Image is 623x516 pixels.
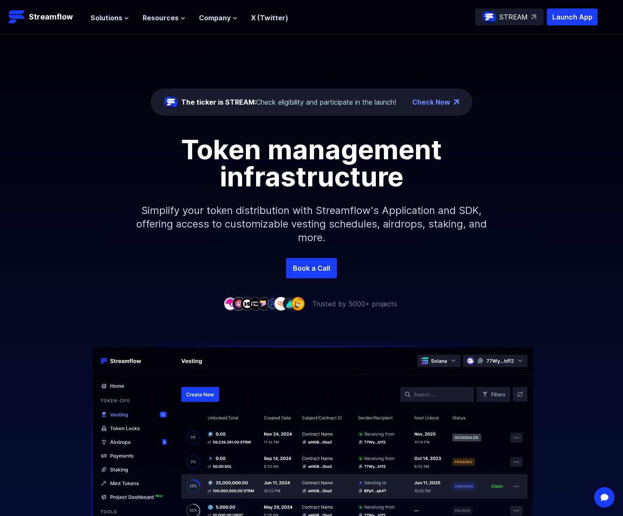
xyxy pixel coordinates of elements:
[475,8,543,25] a: STREAM
[8,8,25,25] img: Streamflow Logo
[232,297,245,310] img: company-2
[130,190,493,258] p: Simplify your token distribution with Streamflow's Application and SDK, offering access to custom...
[274,297,288,310] img: company-7
[454,100,459,105] img: top-right-arrow.png
[29,11,73,23] p: Streamflow
[240,297,254,310] img: company-3
[266,297,279,310] img: company-6
[181,98,256,106] span: The ticker is STREAM:
[412,97,450,107] a: Check Now
[91,13,122,23] span: Solutions
[594,487,615,508] div: Open Intercom Messenger
[291,297,305,310] img: company-9
[199,13,231,23] span: Company
[312,299,397,309] p: Trusted by 5000+ projects
[531,14,536,19] img: top-right-arrow.svg
[257,297,271,310] img: company-5
[181,97,396,107] div: Check eligibility and participate in the launch!
[251,14,288,22] a: X (Twitter)
[199,13,237,23] button: Company
[143,13,179,23] span: Resources
[249,297,262,310] img: company-4
[499,12,528,22] p: STREAM
[164,95,178,109] img: streamflow-logo-circle.png
[143,13,185,23] button: Resources
[547,8,598,25] button: Launch App
[286,258,337,278] a: Book a Call
[482,10,496,24] img: streamflow-logo-circle.png
[121,136,502,190] h1: Token management infrastructure
[8,8,82,25] a: Streamflow
[283,297,296,310] img: company-8
[223,297,237,310] img: company-1
[91,13,129,23] button: Solutions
